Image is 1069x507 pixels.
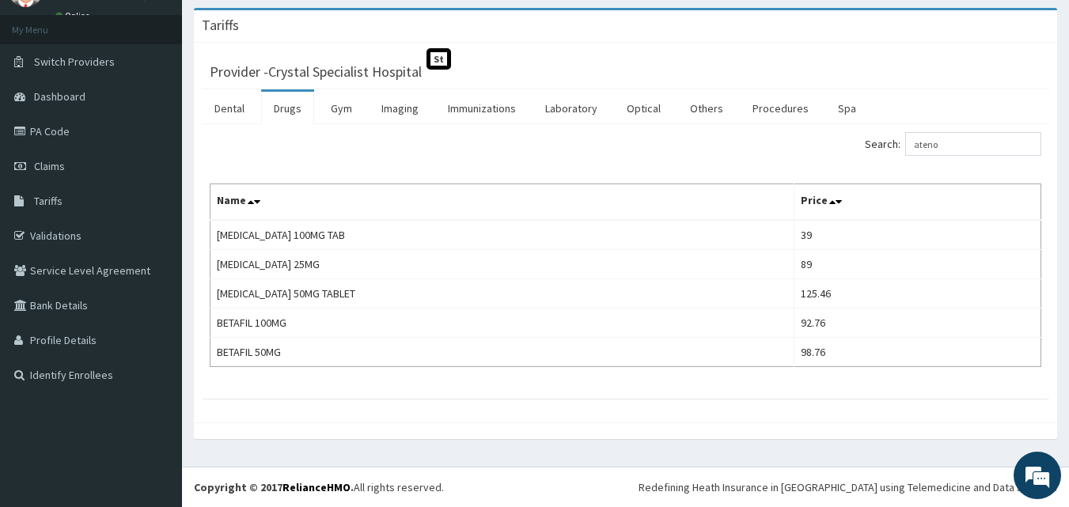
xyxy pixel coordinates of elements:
a: Gym [318,92,365,125]
td: 39 [794,220,1041,250]
span: Dashboard [34,89,85,104]
span: Claims [34,159,65,173]
div: Minimize live chat window [260,8,298,46]
td: BETAFIL 100MG [210,308,794,338]
th: Name [210,184,794,221]
footer: All rights reserved. [182,467,1069,507]
strong: Copyright © 2017 . [194,480,354,494]
h3: Provider - Crystal Specialist Hospital [210,65,422,79]
a: Laboratory [533,92,610,125]
span: Switch Providers [34,55,115,69]
a: Dental [202,92,257,125]
label: Search: [865,132,1041,156]
textarea: Type your message and hit 'Enter' [8,339,301,394]
a: Drugs [261,92,314,125]
a: Optical [614,92,673,125]
span: We're online! [92,153,218,312]
td: [MEDICAL_DATA] 100MG TAB [210,220,794,250]
td: [MEDICAL_DATA] 50MG TABLET [210,279,794,308]
th: Price [794,184,1041,221]
td: 98.76 [794,338,1041,367]
div: Chat with us now [82,89,266,109]
a: Procedures [740,92,821,125]
a: Online [55,10,93,21]
td: 89 [794,250,1041,279]
td: [MEDICAL_DATA] 25MG [210,250,794,279]
img: d_794563401_company_1708531726252_794563401 [29,79,64,119]
div: Redefining Heath Insurance in [GEOGRAPHIC_DATA] using Telemedicine and Data Science! [639,479,1057,495]
td: 92.76 [794,308,1041,338]
a: Others [677,92,736,125]
a: RelianceHMO [282,480,351,494]
input: Search: [905,132,1041,156]
a: Imaging [369,92,431,125]
h3: Tariffs [202,18,239,32]
span: St [426,48,451,70]
a: Immunizations [435,92,529,125]
td: 125.46 [794,279,1041,308]
td: BETAFIL 50MG [210,338,794,367]
span: Tariffs [34,194,63,208]
a: Spa [825,92,869,125]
